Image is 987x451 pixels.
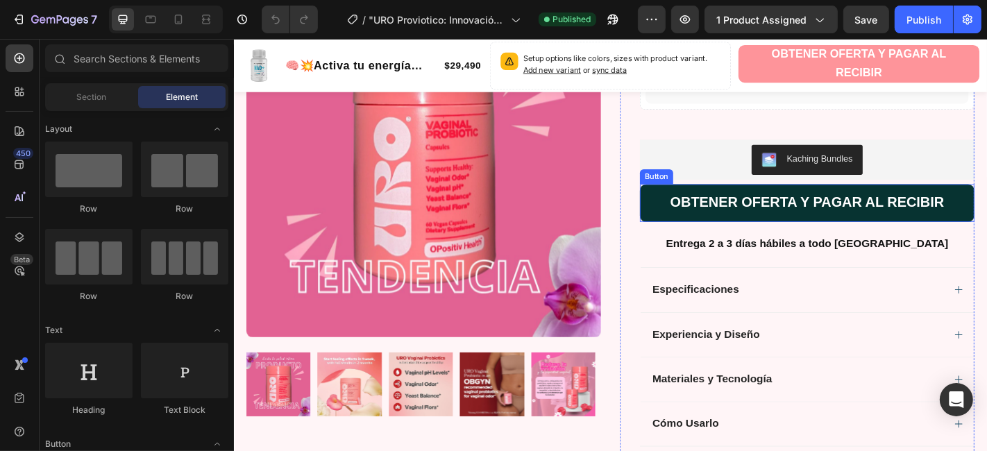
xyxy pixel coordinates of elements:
[449,160,819,202] button: <p><span style="color:#FFFFFF;font-size:22px;"><strong>OBTENER OFERTA Y PAGAR AL RECIBIR</strong>...
[166,91,198,103] span: Element
[595,9,788,44] strong: OBTENER OFERTA Y PAGAR AL RECIBIR
[906,12,941,27] div: Publish
[452,146,483,158] div: Button
[705,6,838,33] button: 1 product assigned
[895,6,953,33] button: Publish
[463,418,537,432] strong: Cómo Usarlo
[369,12,505,27] span: "URO Proviotico: Innovación en Salud Urinaria y Digestiva"
[45,438,71,450] span: Button
[13,148,33,159] div: 450
[6,6,103,33] button: 7
[45,123,72,135] span: Layout
[45,290,133,303] div: Row
[141,290,228,303] div: Row
[362,12,366,27] span: /
[234,39,987,451] iframe: Design area
[91,11,97,28] p: 7
[45,404,133,416] div: Heading
[77,91,107,103] span: Section
[855,14,878,26] span: Save
[611,125,684,139] div: Kaching Bundles
[478,219,791,232] strong: Entrega 2 a 3 días hábiles a todo [GEOGRAPHIC_DATA]
[558,6,825,48] button: <p><span style="color:#FFFFFF;font-size:18px;"><strong>OBTENER OFERTA Y PAGAR AL RECIBIR</strong>...
[482,171,785,189] strong: OBTENER OFERTA Y PAGAR AL RECIBIR
[463,320,582,333] strong: Experiencia y Diseño
[843,6,889,33] button: Save
[463,369,596,382] strong: Materiales y Tecnología
[45,44,228,72] input: Search Sections & Elements
[141,203,228,215] div: Row
[552,13,591,26] span: Published
[206,319,228,341] span: Toggle open
[463,270,559,283] strong: Especificaciones
[45,324,62,337] span: Text
[262,6,318,33] div: Undo/Redo
[141,404,228,416] div: Text Block
[206,118,228,140] span: Toggle open
[573,117,695,150] button: Kaching Bundles
[10,254,33,265] div: Beta
[716,12,807,27] span: 1 product assigned
[45,203,133,215] div: Row
[584,125,600,142] img: KachingBundles.png
[940,383,973,416] div: Open Intercom Messenger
